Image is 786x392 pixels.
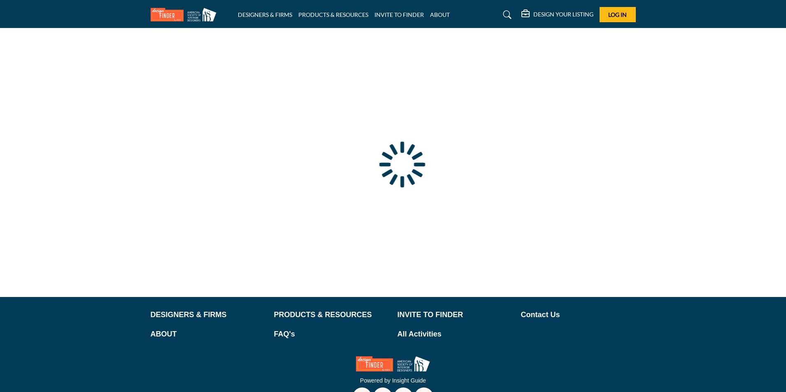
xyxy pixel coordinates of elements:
[356,356,430,371] img: No Site Logo
[274,309,389,320] a: PRODUCTS & RESOURCES
[398,329,512,340] a: All Activities
[398,309,512,320] a: INVITE TO FINDER
[298,11,368,18] a: PRODUCTS & RESOURCES
[274,329,389,340] a: FAQ's
[430,11,450,18] a: ABOUT
[238,11,292,18] a: DESIGNERS & FIRMS
[374,11,424,18] a: INVITE TO FINDER
[533,11,593,18] h5: DESIGN YOUR LISTING
[521,309,636,320] a: Contact Us
[151,309,265,320] a: DESIGNERS & FIRMS
[151,8,221,21] img: Site Logo
[495,8,517,21] a: Search
[521,10,593,20] div: DESIGN YOUR LISTING
[600,7,636,22] button: Log In
[151,329,265,340] a: ABOUT
[360,377,426,384] a: Powered by Insight Guide
[608,11,627,18] span: Log In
